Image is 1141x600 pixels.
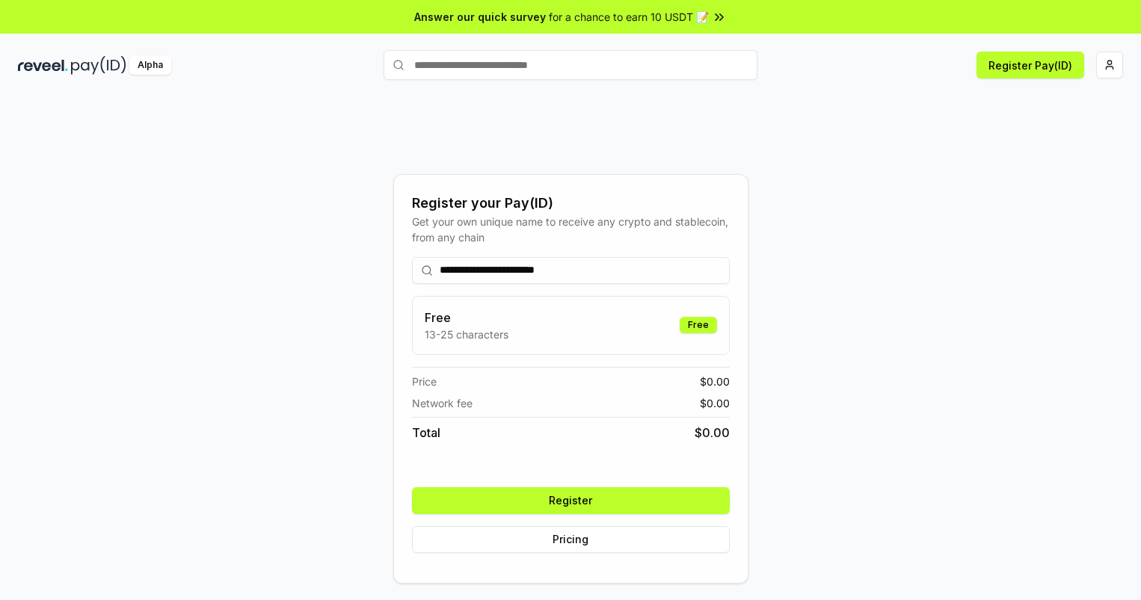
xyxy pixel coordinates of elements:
[549,9,709,25] span: for a chance to earn 10 USDT 📝
[412,526,730,553] button: Pricing
[680,317,717,333] div: Free
[700,395,730,411] span: $ 0.00
[700,374,730,389] span: $ 0.00
[412,424,440,442] span: Total
[425,309,508,327] h3: Free
[414,9,546,25] span: Answer our quick survey
[412,374,437,389] span: Price
[412,487,730,514] button: Register
[425,327,508,342] p: 13-25 characters
[695,424,730,442] span: $ 0.00
[412,193,730,214] div: Register your Pay(ID)
[412,214,730,245] div: Get your own unique name to receive any crypto and stablecoin, from any chain
[129,56,171,75] div: Alpha
[412,395,473,411] span: Network fee
[71,56,126,75] img: pay_id
[977,52,1084,78] button: Register Pay(ID)
[18,56,68,75] img: reveel_dark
